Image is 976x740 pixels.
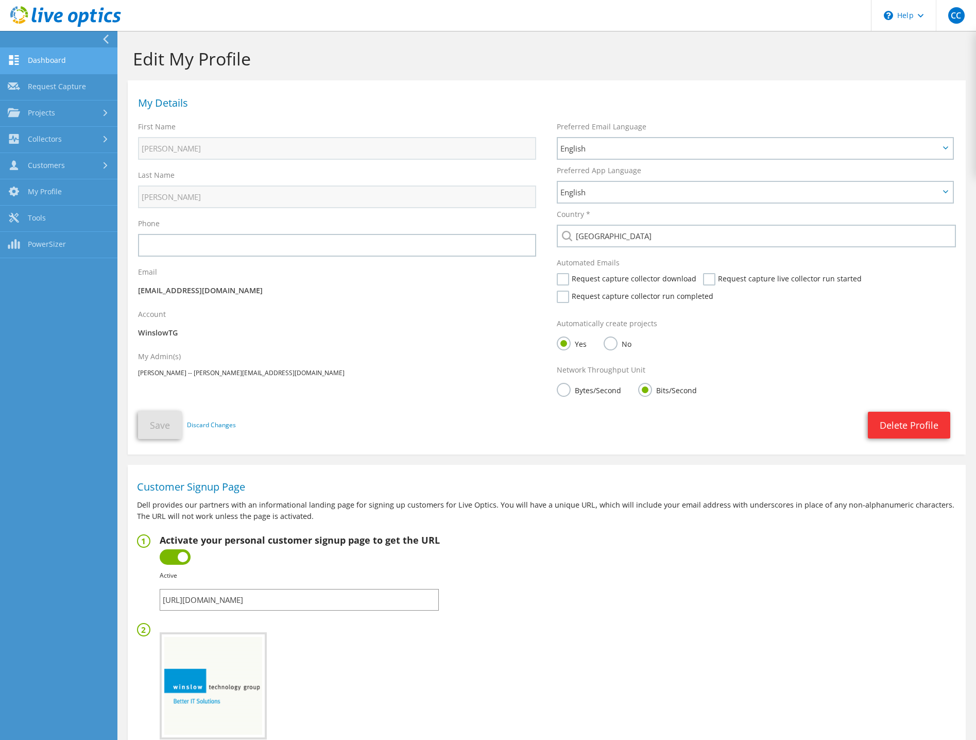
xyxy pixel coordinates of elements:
span: English [560,186,939,198]
label: Network Throughput Unit [557,365,645,375]
label: Automatically create projects [557,318,657,329]
label: Preferred App Language [557,165,641,176]
label: Email [138,267,157,277]
label: Bytes/Second [557,383,621,396]
label: Preferred Email Language [557,122,646,132]
label: Yes [557,337,587,349]
h1: Customer Signup Page [137,482,951,492]
svg: \n [884,11,893,20]
label: Request capture collector download [557,273,696,285]
span: [PERSON_NAME] -- [PERSON_NAME][EMAIL_ADDRESS][DOMAIN_NAME] [138,368,345,377]
h2: Activate your personal customer signup page to get the URL [160,534,440,546]
label: My Admin(s) [138,351,181,362]
label: Request capture collector run completed [557,291,713,303]
h1: Edit My Profile [133,48,955,70]
b: Active [160,571,177,580]
label: Bits/Second [638,383,697,396]
img: C0e0OLmAhLsfAAAAAElFTkSuQmCC [164,637,262,735]
p: [EMAIL_ADDRESS][DOMAIN_NAME] [138,285,536,296]
label: Account [138,309,166,319]
label: Phone [138,218,160,229]
a: Delete Profile [868,412,950,439]
label: Country * [557,209,590,220]
label: No [604,337,631,349]
label: First Name [138,122,176,132]
span: English [560,142,939,155]
h1: My Details [138,98,950,108]
span: CC [948,7,965,24]
label: Automated Emails [557,258,620,268]
a: Discard Changes [187,419,236,431]
label: Request capture live collector run started [703,273,862,285]
p: Dell provides our partners with an informational landing page for signing up customers for Live O... [137,499,956,522]
button: Save [138,411,182,439]
p: WinslowTG [138,327,536,339]
label: Last Name [138,170,175,180]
